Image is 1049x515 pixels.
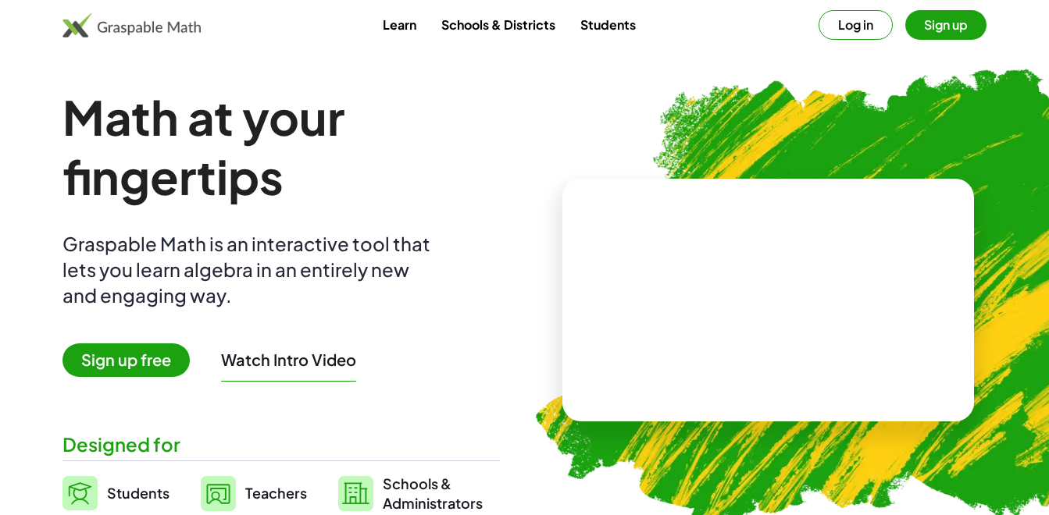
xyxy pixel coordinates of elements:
[429,10,568,39] a: Schools & Districts
[62,343,190,377] span: Sign up free
[62,432,500,457] div: Designed for
[107,484,169,502] span: Students
[221,350,356,370] button: Watch Intro Video
[62,474,169,513] a: Students
[819,10,893,40] button: Log in
[383,474,483,513] span: Schools & Administrators
[338,474,483,513] a: Schools &Administrators
[201,474,307,513] a: Teachers
[201,476,236,511] img: svg%3e
[370,10,429,39] a: Learn
[651,241,885,358] video: What is this? This is dynamic math notation. Dynamic math notation plays a central role in how Gr...
[62,231,437,308] div: Graspable Math is an interactive tool that lets you learn algebra in an entirely new and engaging...
[338,476,373,511] img: svg%3e
[905,10,987,40] button: Sign up
[62,87,500,206] h1: Math at your fingertips
[245,484,307,502] span: Teachers
[568,10,648,39] a: Students
[62,476,98,510] img: svg%3e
